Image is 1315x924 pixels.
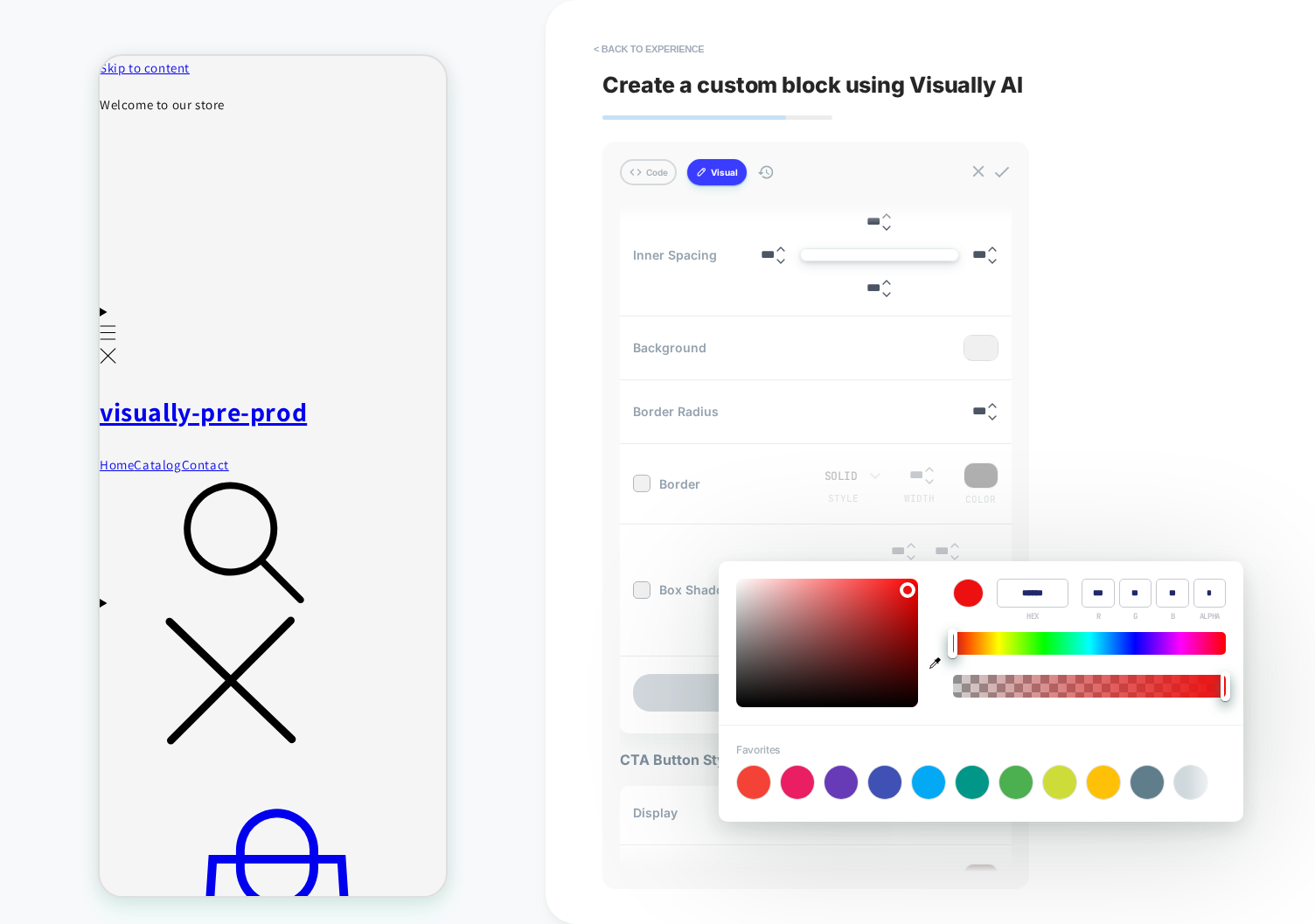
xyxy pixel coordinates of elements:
[1026,611,1039,622] span: HEX
[1096,611,1101,622] span: R
[34,400,81,418] a: Catalog
[633,805,678,820] span: Display
[602,72,1258,98] span: Create a custom block using Visually AI
[1171,611,1175,622] span: B
[633,674,998,712] button: +
[633,581,734,599] span: Box Shadow
[687,159,747,185] button: Visual
[1200,611,1220,622] span: ALPHA
[82,400,129,418] a: Contact
[620,751,786,768] span: CTA Button Styling
[620,159,677,185] button: Code
[633,247,717,262] span: Inner Spacing
[633,475,700,492] span: Border
[633,340,706,355] span: Background
[736,743,780,756] span: Favorites
[633,869,741,884] span: Foreground Color
[633,404,719,419] span: Border Radius
[1133,611,1138,622] span: G
[585,35,713,63] button: < Back to experience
